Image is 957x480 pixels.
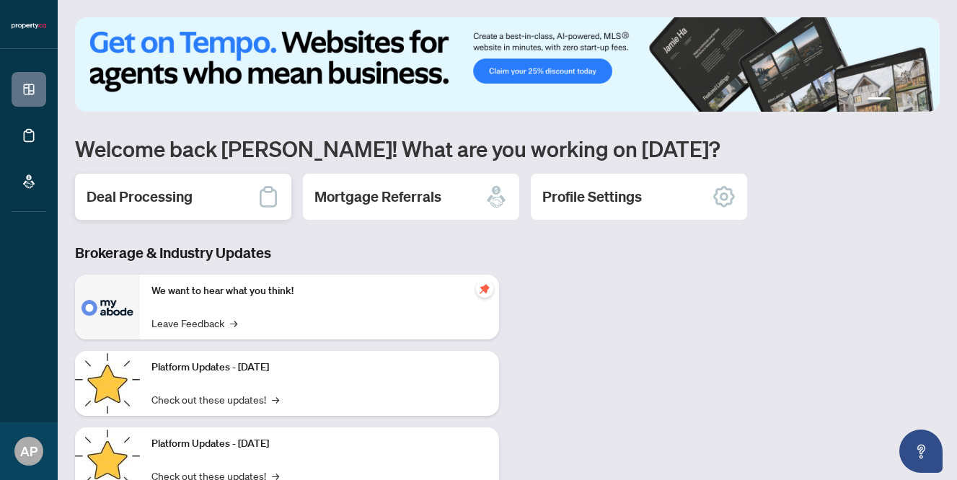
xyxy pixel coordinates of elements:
span: → [230,315,237,331]
button: 4 [919,97,925,103]
p: Platform Updates - [DATE] [151,436,488,452]
img: Slide 0 [75,17,940,112]
h3: Brokerage & Industry Updates [75,243,499,263]
img: logo [12,22,46,30]
img: We want to hear what you think! [75,275,140,339]
span: pushpin [476,280,493,298]
a: Leave Feedback→ [151,315,237,331]
img: Platform Updates - July 21, 2025 [75,351,140,416]
h2: Profile Settings [542,187,642,207]
span: AP [20,441,38,461]
button: Open asap [899,430,943,473]
h2: Deal Processing [87,187,193,207]
span: → [272,391,279,407]
p: Platform Updates - [DATE] [151,360,488,375]
button: 1 [868,97,891,103]
h1: Welcome back [PERSON_NAME]! What are you working on [DATE]? [75,135,940,162]
button: 2 [896,97,902,103]
p: We want to hear what you think! [151,283,488,299]
h2: Mortgage Referrals [314,187,441,207]
button: 3 [908,97,914,103]
a: Check out these updates!→ [151,391,279,407]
